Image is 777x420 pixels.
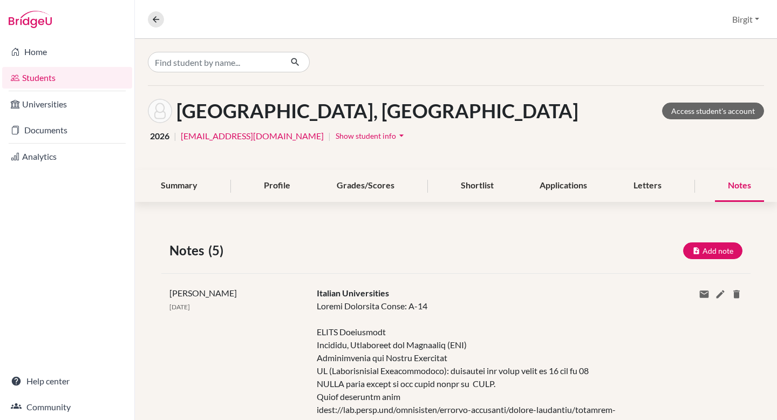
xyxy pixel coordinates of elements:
[448,170,507,202] div: Shortlist
[324,170,407,202] div: Grades/Scores
[2,41,132,63] a: Home
[148,170,210,202] div: Summary
[169,241,208,260] span: Notes
[169,303,190,311] span: [DATE]
[2,119,132,141] a: Documents
[148,52,282,72] input: Find student by name...
[527,170,600,202] div: Applications
[317,288,389,298] span: Italian Universities
[2,67,132,89] a: Students
[683,242,742,259] button: Add note
[176,99,578,123] h1: [GEOGRAPHIC_DATA], [GEOGRAPHIC_DATA]
[169,288,237,298] span: [PERSON_NAME]
[9,11,52,28] img: Bridge-U
[2,396,132,418] a: Community
[621,170,674,202] div: Letters
[328,130,331,143] span: |
[396,130,407,141] i: arrow_drop_down
[208,241,228,260] span: (5)
[181,130,324,143] a: [EMAIL_ADDRESS][DOMAIN_NAME]
[715,170,764,202] div: Notes
[2,370,132,392] a: Help center
[335,127,407,144] button: Show student infoarrow_drop_down
[174,130,176,143] span: |
[2,93,132,115] a: Universities
[336,131,396,140] span: Show student info
[2,146,132,167] a: Analytics
[251,170,303,202] div: Profile
[662,103,764,119] a: Access student's account
[148,99,172,123] img: Carolina Ferrara's avatar
[150,130,169,143] span: 2026
[727,9,764,30] button: Birgit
